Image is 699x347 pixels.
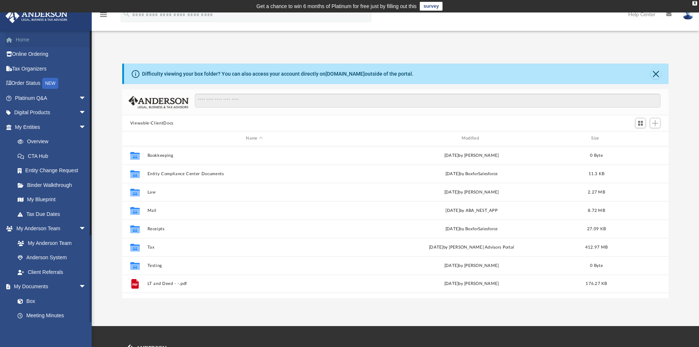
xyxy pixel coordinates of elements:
[5,91,97,105] a: Platinum Q&Aarrow_drop_down
[364,225,578,232] div: [DATE] by BoxforSalesforce
[10,134,97,149] a: Overview
[147,153,361,158] button: Bookkeeping
[364,262,578,269] div: [DATE] by [PERSON_NAME]
[364,135,579,142] div: Modified
[10,236,90,250] a: My Anderson Team
[142,70,414,78] div: Difficulty viewing your box folder? You can also access your account directly on outside of the p...
[79,221,94,236] span: arrow_drop_down
[256,2,417,11] div: Get a chance to win 6 months of Platinum for free just by filling out this
[364,189,578,195] div: [DATE] by [PERSON_NAME]
[5,120,97,134] a: My Entitiesarrow_drop_down
[364,207,578,214] div: [DATE] by ABA_NEST_APP
[364,244,578,250] div: [DATE] by [PERSON_NAME] Advisors Portal
[325,71,365,77] a: [DOMAIN_NAME]
[10,308,94,323] a: Meeting Minutes
[147,263,361,268] button: Testing
[5,47,97,62] a: Online Ordering
[590,263,603,267] span: 0 Byte
[364,170,578,177] div: [DATE] by BoxforSalesforce
[588,208,605,212] span: 8.72 MB
[650,118,661,128] button: Add
[586,282,607,286] span: 176.27 KB
[79,91,94,106] span: arrow_drop_down
[590,153,603,157] span: 0 Byte
[364,281,578,287] div: [DATE] by [PERSON_NAME]
[147,281,361,286] button: LT and Deed - -.pdf
[10,149,97,163] a: CTA Hub
[585,245,608,249] span: 412.97 MB
[5,105,97,120] a: Digital Productsarrow_drop_down
[147,135,361,142] div: Name
[122,146,669,298] div: grid
[147,227,361,231] button: Receipts
[5,61,97,76] a: Tax Organizers
[10,178,97,192] a: Binder Walkthrough
[123,10,131,18] i: search
[10,192,94,207] a: My Blueprint
[582,135,611,142] div: Size
[10,265,94,279] a: Client Referrals
[420,2,443,11] a: survey
[692,1,697,6] div: close
[588,171,604,176] span: 11.3 KB
[5,32,97,47] a: Home
[5,279,94,294] a: My Documentsarrow_drop_down
[147,171,361,176] button: Entity Compliance Center Documents
[99,14,108,19] a: menu
[682,9,693,20] img: User Pic
[79,105,94,120] span: arrow_drop_down
[147,208,361,213] button: Mail
[364,152,578,159] div: [DATE] by [PERSON_NAME]
[125,135,144,142] div: id
[614,135,666,142] div: id
[147,245,361,250] button: Tax
[587,227,606,231] span: 27.09 KB
[635,118,646,128] button: Switch to Grid View
[195,94,660,108] input: Search files and folders
[10,294,90,308] a: Box
[147,190,361,195] button: Law
[42,78,58,89] div: NEW
[10,250,94,265] a: Anderson System
[99,10,108,19] i: menu
[130,120,174,127] button: Viewable-ClientDocs
[3,9,70,23] img: Anderson Advisors Platinum Portal
[5,221,94,236] a: My Anderson Teamarrow_drop_down
[651,69,661,79] button: Close
[10,207,97,221] a: Tax Due Dates
[79,279,94,294] span: arrow_drop_down
[79,120,94,135] span: arrow_drop_down
[5,76,97,91] a: Order StatusNEW
[588,190,605,194] span: 2.27 MB
[10,163,97,178] a: Entity Change Request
